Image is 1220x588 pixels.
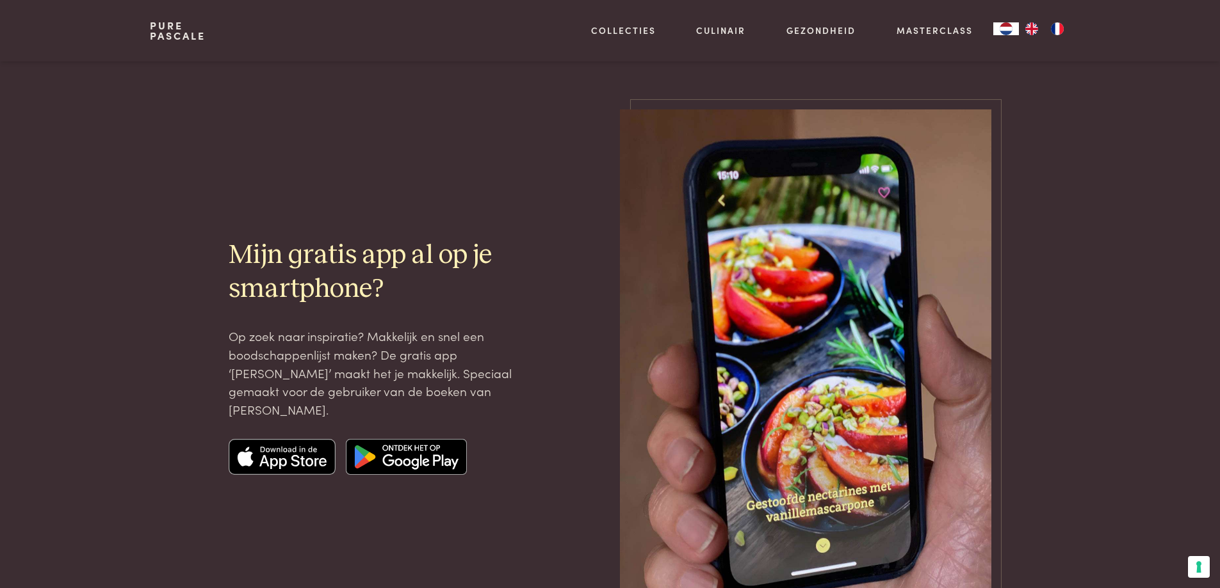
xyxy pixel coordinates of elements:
img: Apple app store [229,439,336,475]
a: Collecties [591,24,656,37]
a: FR [1045,22,1070,35]
a: Gezondheid [786,24,856,37]
p: Op zoek naar inspiratie? Makkelijk en snel een boodschappenlijst maken? De gratis app ‘[PERSON_NA... [229,327,522,418]
a: PurePascale [150,20,206,41]
a: Culinair [696,24,745,37]
button: Uw voorkeuren voor toestemming voor trackingtechnologieën [1188,556,1210,578]
a: EN [1019,22,1045,35]
div: Language [993,22,1019,35]
a: NL [993,22,1019,35]
img: Google app store [346,439,467,475]
aside: Language selected: Nederlands [993,22,1070,35]
h2: Mijn gratis app al op je smartphone? [229,239,522,306]
a: Masterclass [897,24,973,37]
ul: Language list [1019,22,1070,35]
